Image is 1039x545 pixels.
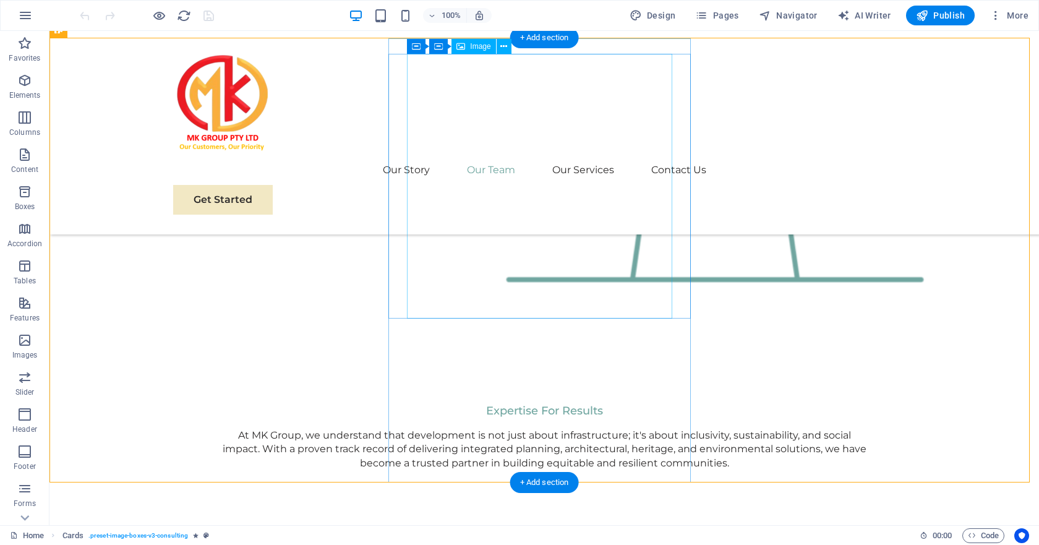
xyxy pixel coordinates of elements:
[625,6,681,25] div: Design (Ctrl+Alt+Y)
[9,90,41,100] p: Elements
[12,424,37,434] p: Header
[832,6,896,25] button: AI Writer
[690,6,743,25] button: Pages
[916,9,965,22] span: Publish
[62,528,83,543] span: Click to select. Double-click to edit
[474,10,485,21] i: On resize automatically adjust zoom level to fit chosen device.
[10,313,40,323] p: Features
[754,6,823,25] button: Navigator
[423,8,467,23] button: 100%
[193,532,199,539] i: Element contains an animation
[759,9,818,22] span: Navigator
[968,528,999,543] span: Code
[933,528,952,543] span: 00 00
[62,528,210,543] nav: breadcrumb
[15,387,35,397] p: Slider
[985,6,1033,25] button: More
[1014,528,1029,543] button: Usercentrics
[11,165,38,174] p: Content
[470,43,490,50] span: Image
[625,6,681,25] button: Design
[9,53,40,63] p: Favorites
[920,528,952,543] h6: Session time
[152,8,166,23] button: Click here to leave preview mode and continue editing
[941,531,943,540] span: :
[15,202,35,212] p: Boxes
[88,528,188,543] span: . preset-image-boxes-v3-consulting
[990,9,1028,22] span: More
[176,8,191,23] button: reload
[510,27,579,48] div: + Add section
[906,6,975,25] button: Publish
[9,127,40,137] p: Columns
[12,350,38,360] p: Images
[10,528,44,543] a: Click to cancel selection. Double-click to open Pages
[14,499,36,509] p: Forms
[442,8,461,23] h6: 100%
[837,9,891,22] span: AI Writer
[962,528,1004,543] button: Code
[14,461,36,471] p: Footer
[177,9,191,23] i: Reload page
[14,276,36,286] p: Tables
[630,9,676,22] span: Design
[695,9,738,22] span: Pages
[510,472,579,493] div: + Add section
[7,239,42,249] p: Accordion
[203,532,209,539] i: This element is a customizable preset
